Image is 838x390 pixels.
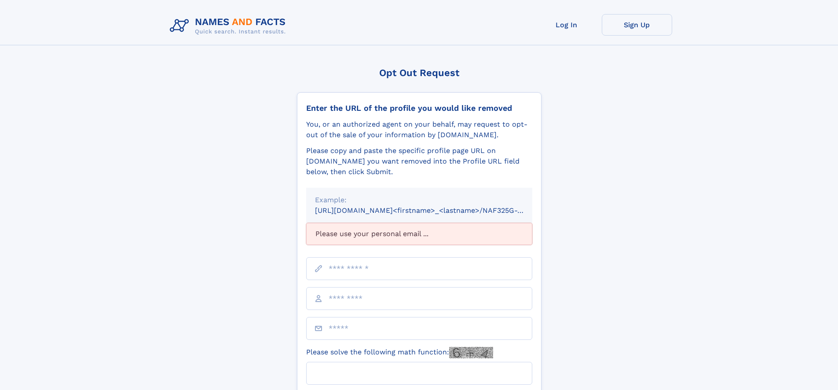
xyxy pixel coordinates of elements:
a: Log In [531,14,602,36]
img: Logo Names and Facts [166,14,293,38]
div: You, or an authorized agent on your behalf, may request to opt-out of the sale of your informatio... [306,119,532,140]
div: Please copy and paste the specific profile page URL on [DOMAIN_NAME] you want removed into the Pr... [306,146,532,177]
small: [URL][DOMAIN_NAME]<firstname>_<lastname>/NAF325G-xxxxxxxx [315,206,549,215]
div: Please use your personal email ... [306,223,532,245]
div: Enter the URL of the profile you would like removed [306,103,532,113]
label: Please solve the following math function: [306,347,493,358]
div: Opt Out Request [297,67,542,78]
div: Example: [315,195,523,205]
a: Sign Up [602,14,672,36]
